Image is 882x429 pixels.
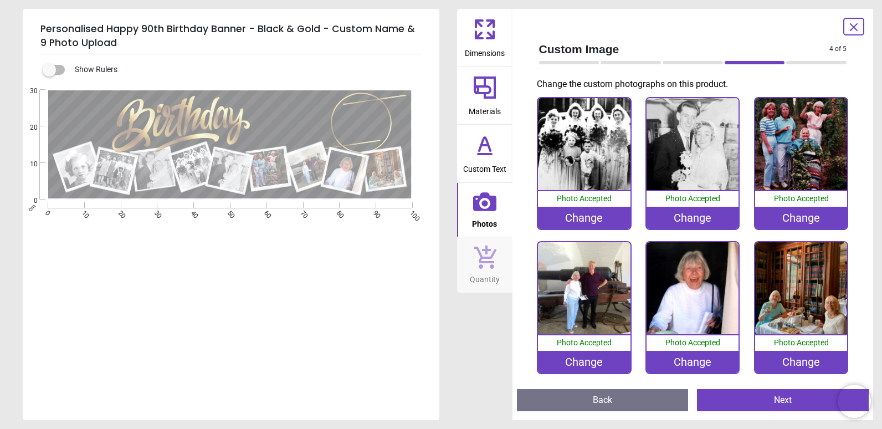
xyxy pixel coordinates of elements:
[407,209,414,216] span: 100
[557,194,612,203] span: Photo Accepted
[472,213,497,230] span: Photos
[17,123,38,132] span: 20
[697,389,869,411] button: Next
[17,196,38,206] span: 0
[43,209,50,216] span: 0
[829,44,847,54] span: 4 of 5
[457,67,512,125] button: Materials
[457,125,512,182] button: Custom Text
[755,351,847,373] div: Change
[647,351,739,373] div: Change
[539,41,830,57] span: Custom Image
[838,385,871,418] iframe: Brevo live chat
[17,86,38,96] span: 30
[469,101,501,118] span: Materials
[457,237,512,293] button: Quantity
[537,78,856,90] p: Change the custom photographs on this product.
[665,194,720,203] span: Photo Accepted
[538,351,630,373] div: Change
[457,183,512,237] button: Photos
[261,209,269,216] span: 60
[49,63,439,76] div: Show Rulers
[27,203,37,213] span: cm
[465,43,505,59] span: Dimensions
[17,160,38,169] span: 10
[79,209,86,216] span: 10
[755,207,847,229] div: Change
[152,209,159,216] span: 30
[371,209,378,216] span: 90
[538,207,630,229] div: Change
[517,389,689,411] button: Back
[470,269,500,285] span: Quantity
[40,18,422,54] h5: Personalised Happy 90th Birthday Banner - Black & Gold - Custom Name & 9 Photo Upload
[647,207,739,229] div: Change
[463,159,506,175] span: Custom Text
[225,209,232,216] span: 50
[774,194,829,203] span: Photo Accepted
[188,209,196,216] span: 40
[665,338,720,347] span: Photo Accepted
[298,209,305,216] span: 70
[335,209,342,216] span: 80
[774,338,829,347] span: Photo Accepted
[557,338,612,347] span: Photo Accepted
[457,9,512,67] button: Dimensions
[116,209,123,216] span: 20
